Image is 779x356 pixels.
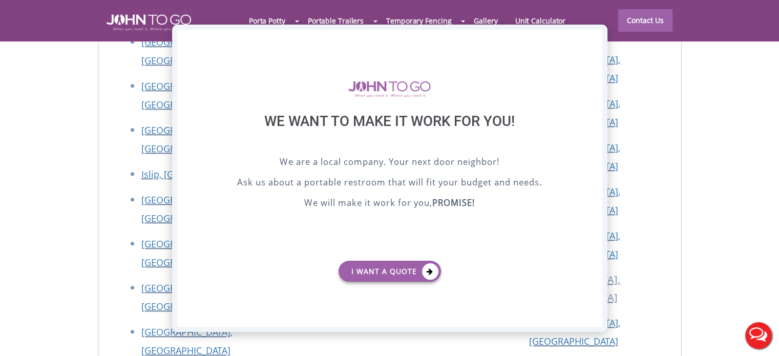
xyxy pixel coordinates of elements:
[203,176,577,191] p: Ask us about a portable restroom that will fit your budget and needs.
[203,113,577,155] div: We want to make it work for you!
[203,196,577,212] p: We will make it work for you,
[203,155,577,171] p: We are a local company. Your next door neighbor!
[339,261,441,282] a: I want a Quote
[348,81,431,97] img: logo of viptogo
[586,30,602,47] div: X
[432,197,475,208] b: PROMISE!
[738,315,779,356] button: Live Chat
